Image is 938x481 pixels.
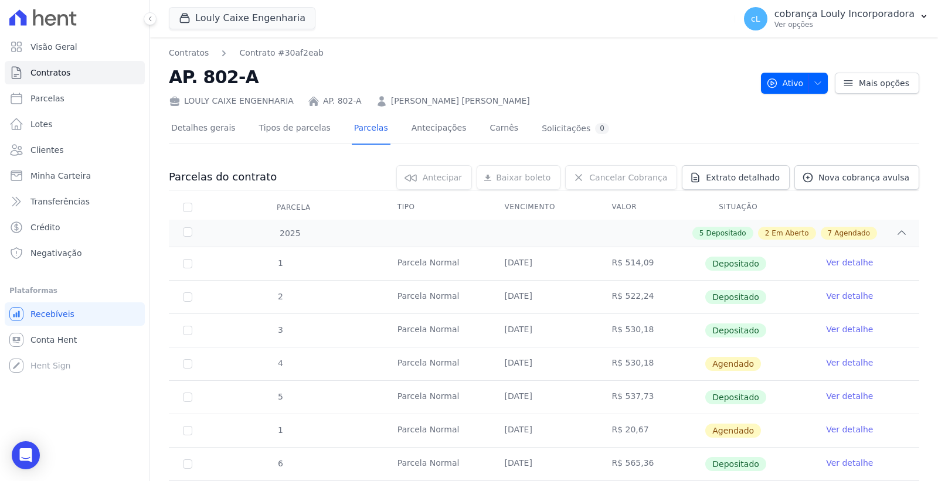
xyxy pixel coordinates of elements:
a: Visão Geral [5,35,145,59]
span: cL [751,15,760,23]
a: Ver detalhe [826,390,873,402]
span: Lotes [30,118,53,130]
span: Depositado [705,290,766,304]
a: Ver detalhe [826,290,873,302]
td: Parcela Normal [383,281,491,313]
span: Agendado [834,228,870,238]
span: 3 [277,325,283,335]
span: 7 [828,228,832,238]
p: Ver opções [774,20,915,29]
td: R$ 565,36 [597,448,705,480]
a: Nova cobrança avulsa [794,165,919,190]
div: Open Intercom Messenger [12,441,40,469]
a: Parcelas [5,87,145,110]
nav: Breadcrumb [169,47,752,59]
a: Ver detalhe [826,424,873,435]
td: Parcela Normal [383,414,491,447]
span: Clientes [30,144,63,156]
a: Crédito [5,216,145,239]
span: Depositado [705,323,766,337]
span: Recebíveis [30,308,74,320]
p: cobrança Louly Incorporadora [774,8,915,20]
span: Ativo [766,73,804,94]
td: R$ 537,73 [597,381,705,414]
a: Detalhes gerais [169,114,238,145]
span: 5 [699,228,704,238]
a: AP. 802-A [323,95,362,107]
div: LOULY CAIXE ENGENHARIA [169,95,294,107]
td: [DATE] [491,281,598,313]
input: Só é possível selecionar pagamentos em aberto [183,393,192,402]
button: Ativo [761,73,828,94]
a: Tipos de parcelas [257,114,333,145]
a: Transferências [5,190,145,213]
td: Parcela Normal [383,314,491,347]
a: Lotes [5,112,145,136]
td: [DATE] [491,381,598,414]
span: Depositado [705,257,766,271]
td: R$ 514,09 [597,247,705,280]
a: Mais opções [835,73,919,94]
span: Mais opções [859,77,909,89]
a: Contratos [5,61,145,84]
td: [DATE] [491,247,598,280]
span: Conta Hent [30,334,77,346]
td: [DATE] [491,448,598,480]
input: default [183,359,192,369]
a: Antecipações [409,114,469,145]
th: Vencimento [491,195,598,220]
a: Ver detalhe [826,357,873,369]
nav: Breadcrumb [169,47,324,59]
span: 1 [277,258,283,268]
td: R$ 530,18 [597,347,705,380]
div: 0 [595,123,609,134]
input: Só é possível selecionar pagamentos em aberto [183,259,192,268]
th: Valor [597,195,705,220]
input: Só é possível selecionar pagamentos em aberto [183,459,192,469]
span: Depositado [705,390,766,404]
td: R$ 20,67 [597,414,705,447]
span: Em Aberto [772,228,808,238]
a: Clientes [5,138,145,162]
a: Ver detalhe [826,323,873,335]
a: Conta Hent [5,328,145,352]
span: Minha Carteira [30,170,91,182]
a: Ver detalhe [826,457,873,469]
span: Parcelas [30,93,64,104]
h2: AP. 802-A [169,64,752,90]
td: [DATE] [491,414,598,447]
h3: Parcelas do contrato [169,170,277,184]
td: [DATE] [491,314,598,347]
span: Nova cobrança avulsa [818,172,909,183]
span: Depositado [705,457,766,471]
span: Visão Geral [30,41,77,53]
a: Negativação [5,241,145,265]
input: default [183,426,192,435]
span: Crédito [30,221,60,233]
button: cL cobrança Louly Incorporadora Ver opções [735,2,938,35]
td: Parcela Normal [383,247,491,280]
th: Situação [705,195,812,220]
a: Ver detalhe [826,257,873,268]
div: Parcela [263,196,325,219]
a: Contrato #30af2eab [239,47,324,59]
span: Agendado [705,357,761,371]
td: Parcela Normal [383,448,491,480]
div: Solicitações [542,123,609,134]
a: Carnês [487,114,521,145]
div: Plataformas [9,284,140,298]
td: R$ 522,24 [597,281,705,313]
a: Minha Carteira [5,164,145,187]
a: Extrato detalhado [682,165,790,190]
span: Contratos [30,67,70,79]
input: Só é possível selecionar pagamentos em aberto [183,326,192,335]
span: Transferências [30,196,90,207]
a: Contratos [169,47,209,59]
span: Agendado [705,424,761,438]
th: Tipo [383,195,491,220]
span: Extrato detalhado [706,172,780,183]
span: 6 [277,459,283,468]
td: Parcela Normal [383,381,491,414]
span: Negativação [30,247,82,259]
a: Parcelas [352,114,390,145]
